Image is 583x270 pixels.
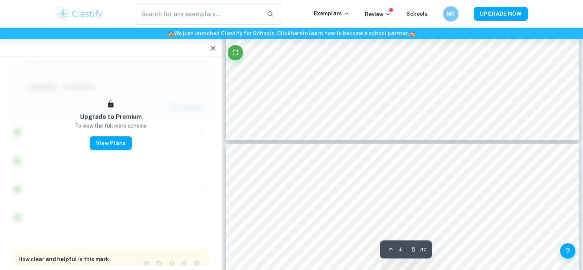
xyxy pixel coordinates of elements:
[56,6,104,22] img: Clastify logo
[136,3,261,25] input: Search for any exemplars...
[409,30,415,36] span: 🏫
[314,9,350,18] p: Exemplars
[446,10,455,18] h6: MR
[90,136,132,150] button: View Plans
[420,246,426,253] span: / 17
[80,113,141,122] h6: Upgrade to Premium
[75,122,147,130] p: To view the full mark scheme
[406,11,428,17] a: Schools
[443,6,458,22] button: MR
[228,45,243,60] button: Fullscreen
[168,30,174,36] span: 🏫
[2,29,581,38] h6: We just launched Clastify for Schools. Click to learn how to become a school partner.
[291,30,302,36] a: here
[365,10,391,18] p: Review
[474,7,528,21] button: UPGRADE NOW
[560,243,575,258] button: Help and Feedback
